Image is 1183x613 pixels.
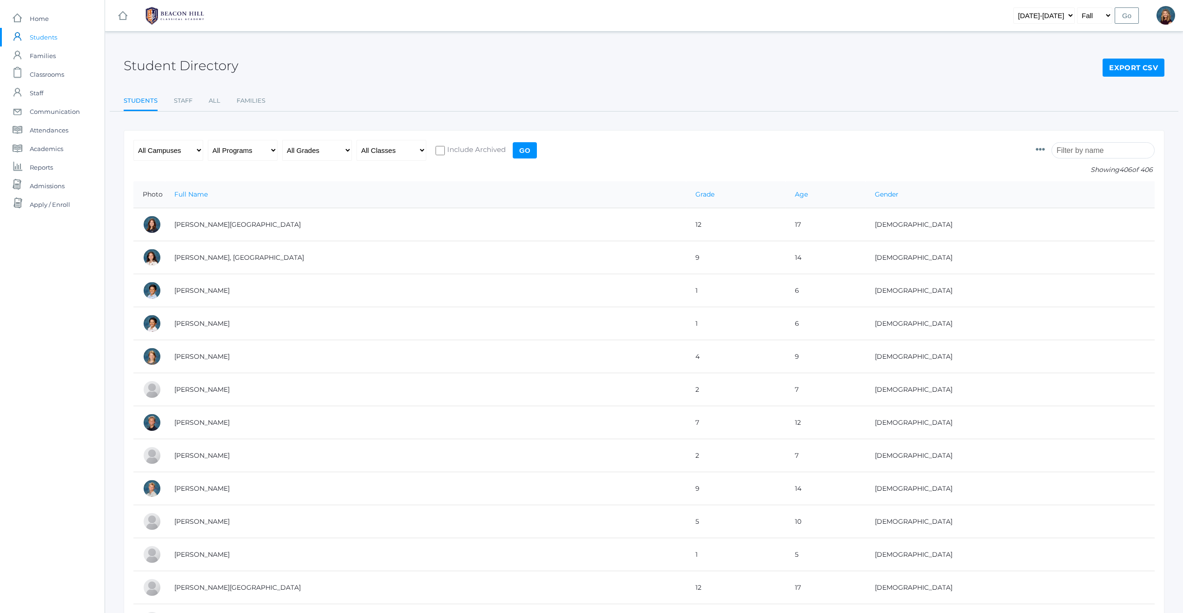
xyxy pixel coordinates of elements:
[165,208,686,241] td: [PERSON_NAME][GEOGRAPHIC_DATA]
[866,571,1155,604] td: [DEMOGRAPHIC_DATA]
[686,439,786,472] td: 2
[30,46,56,65] span: Families
[786,571,866,604] td: 17
[165,538,686,571] td: [PERSON_NAME]
[1115,7,1139,24] input: Go
[165,439,686,472] td: [PERSON_NAME]
[140,4,210,27] img: BHCALogos-05-308ed15e86a5a0abce9b8dd61676a3503ac9727e845dece92d48e8588c001991.png
[143,479,161,498] div: Logan Albanese
[786,406,866,439] td: 12
[866,373,1155,406] td: [DEMOGRAPHIC_DATA]
[143,446,161,465] div: Elle Albanese
[866,241,1155,274] td: [DEMOGRAPHIC_DATA]
[866,307,1155,340] td: [DEMOGRAPHIC_DATA]
[143,215,161,234] div: Charlotte Abdulla
[174,92,192,110] a: Staff
[165,307,686,340] td: [PERSON_NAME]
[124,59,238,73] h2: Student Directory
[143,281,161,300] div: Dominic Abrea
[695,190,714,198] a: Grade
[143,512,161,531] div: Paige Albanese
[165,472,686,505] td: [PERSON_NAME]
[686,571,786,604] td: 12
[30,158,53,177] span: Reports
[875,190,899,198] a: Gender
[1103,59,1164,77] a: Export CSV
[165,241,686,274] td: [PERSON_NAME], [GEOGRAPHIC_DATA]
[133,181,165,208] th: Photo
[174,190,208,198] a: Full Name
[866,208,1155,241] td: [DEMOGRAPHIC_DATA]
[786,241,866,274] td: 14
[686,472,786,505] td: 9
[686,505,786,538] td: 5
[30,195,70,214] span: Apply / Enroll
[30,84,43,102] span: Staff
[786,472,866,505] td: 14
[786,505,866,538] td: 10
[165,274,686,307] td: [PERSON_NAME]
[237,92,265,110] a: Families
[866,439,1155,472] td: [DEMOGRAPHIC_DATA]
[786,307,866,340] td: 6
[436,146,445,155] input: Include Archived
[1036,165,1155,175] p: Showing of 406
[30,139,63,158] span: Academics
[866,406,1155,439] td: [DEMOGRAPHIC_DATA]
[686,241,786,274] td: 9
[165,373,686,406] td: [PERSON_NAME]
[1157,6,1175,25] div: Lindsay Leeds
[786,340,866,373] td: 9
[786,274,866,307] td: 6
[795,190,808,198] a: Age
[686,274,786,307] td: 1
[165,406,686,439] td: [PERSON_NAME]
[686,406,786,439] td: 7
[165,505,686,538] td: [PERSON_NAME]
[143,380,161,399] div: Jack Adams
[124,92,158,112] a: Students
[445,145,506,156] span: Include Archived
[786,538,866,571] td: 5
[143,347,161,366] div: Amelia Adams
[30,9,49,28] span: Home
[866,505,1155,538] td: [DEMOGRAPHIC_DATA]
[866,340,1155,373] td: [DEMOGRAPHIC_DATA]
[1119,165,1132,174] span: 406
[30,28,57,46] span: Students
[786,373,866,406] td: 7
[143,413,161,432] div: Cole Albanese
[143,545,161,564] div: Nolan Alstot
[209,92,220,110] a: All
[686,307,786,340] td: 1
[786,439,866,472] td: 7
[686,373,786,406] td: 2
[30,177,65,195] span: Admissions
[866,538,1155,571] td: [DEMOGRAPHIC_DATA]
[513,142,537,158] input: Go
[143,578,161,597] div: Victoria Arellano
[686,538,786,571] td: 1
[165,571,686,604] td: [PERSON_NAME][GEOGRAPHIC_DATA]
[686,340,786,373] td: 4
[866,274,1155,307] td: [DEMOGRAPHIC_DATA]
[30,121,68,139] span: Attendances
[1051,142,1155,158] input: Filter by name
[143,314,161,333] div: Grayson Abrea
[786,208,866,241] td: 17
[866,472,1155,505] td: [DEMOGRAPHIC_DATA]
[143,248,161,267] div: Phoenix Abdulla
[30,102,80,121] span: Communication
[686,208,786,241] td: 12
[30,65,64,84] span: Classrooms
[165,340,686,373] td: [PERSON_NAME]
